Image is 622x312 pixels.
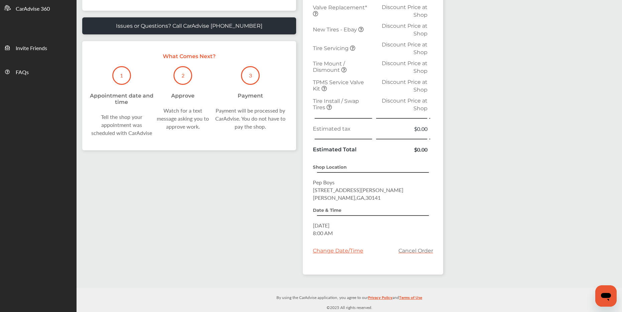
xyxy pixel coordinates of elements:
div: Approve [171,93,195,99]
a: Cancel Order [398,248,433,254]
span: Discount Price at Shop [382,23,427,37]
td: Estimated tax [311,123,374,134]
a: Issues or Questions? Call CarAdvise [PHONE_NUMBER] [82,17,296,34]
div: Payment [238,93,263,99]
span: Tire Mount / Dismount [313,60,345,73]
strong: Shop Location [313,164,347,170]
span: Discount Price at Shop [382,41,427,55]
span: Discount Price at Shop [382,60,427,74]
span: Tire Servicing [313,45,350,51]
span: New Tires - Ebay [313,26,358,33]
p: 1 [120,71,123,79]
td: Estimated Total [311,144,374,155]
div: Appointment date and time [89,93,154,105]
td: $0.00 [374,144,429,155]
td: $0.00 [374,123,429,134]
strong: Date & Time [313,207,341,213]
span: Discount Price at Shop [382,79,427,93]
span: Discount Price at Shop [382,4,427,18]
div: Payment will be processed by CarAdvise. You do not have to pay the shop. [212,107,289,131]
span: [PERSON_NAME] , GA , 30141 [313,194,381,201]
span: TPMS Service Valve Kit [313,79,364,92]
a: Privacy Policy [368,294,392,304]
div: © 2025 All rights reserved. [77,288,622,312]
span: Discount Price at Shop [382,98,427,112]
span: FAQs [16,68,29,77]
div: Watch for a text message asking you to approve work. [154,107,212,131]
p: What Comes Next? [89,53,289,59]
p: Issues or Questions? Call CarAdvise [PHONE_NUMBER] [116,23,262,29]
div: Change Date/Time [313,248,363,254]
span: [STREET_ADDRESS][PERSON_NAME] [313,186,403,194]
a: Terms of Use [399,294,422,304]
span: Invite Friends [16,44,47,53]
p: By using the CarAdvise application, you agree to our and [77,294,622,301]
p: 3 [249,71,252,79]
span: Tire Install / Swap Tires [313,98,359,111]
p: 2 [181,71,184,79]
div: Tell the shop your appointment was scheduled with CarAdvise [89,113,154,137]
iframe: Button to launch messaging window [595,285,617,307]
span: Pep Boys [313,178,335,186]
span: 8:00 AM [313,229,333,237]
span: CarAdvise 360 [16,5,50,13]
span: Valve Replacement* [313,4,367,11]
span: [DATE] [313,221,330,229]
